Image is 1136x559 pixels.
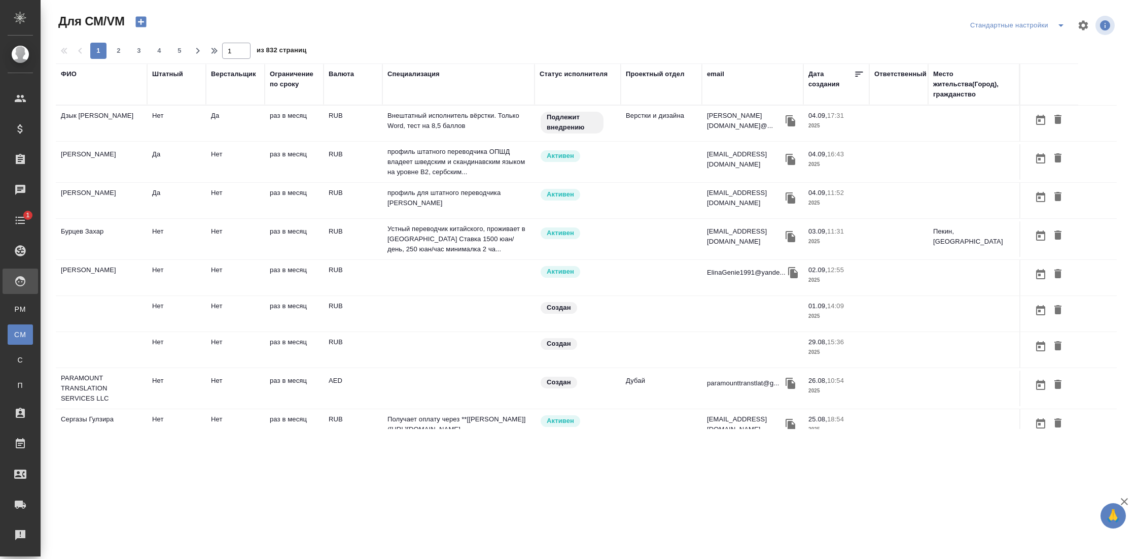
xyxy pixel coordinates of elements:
td: раз в месяц [265,183,324,218]
td: Нет [206,260,265,295]
td: Нет [206,371,265,406]
span: 1 [20,210,35,220]
p: Создан [547,339,571,349]
p: 2025 [808,424,864,435]
td: Нет [147,409,206,445]
p: профиль штатного переводчика ОПШД владеет шведским и скандинавским языком на уровне В2, сербским... [387,147,529,177]
p: 26.08, [808,377,827,384]
span: CM [13,330,28,340]
span: 🙏 [1105,505,1122,527]
span: 4 [151,46,167,56]
div: Верстальщик [211,69,256,79]
button: Открыть календарь загрузки [1032,337,1049,356]
td: Нет [206,144,265,180]
button: Создать [129,13,153,30]
button: Удалить [1049,414,1067,433]
td: RUB [324,144,382,180]
td: раз в месяц [265,144,324,180]
div: Проектный отдел [626,69,685,79]
p: 18:54 [827,415,844,423]
p: 10:54 [827,377,844,384]
p: Устный переводчик китайского, проживает в [GEOGRAPHIC_DATA] Ставка 1500 юан/день, 250 юан/час мин... [387,224,529,254]
p: 04.09, [808,112,827,119]
p: Получает оплату через **[[PERSON_NAME]]([URL][DOMAIN_NAME].. [387,414,529,435]
td: Нет [206,221,265,257]
button: Удалить [1049,301,1067,320]
td: Нет [147,106,206,141]
button: Открыть календарь загрузки [1032,226,1049,245]
button: Удалить [1049,149,1067,168]
td: раз в месяц [265,409,324,445]
button: Открыть календарь загрузки [1032,414,1049,433]
p: 2025 [808,275,864,285]
td: PARAMOUNT TRANSLATION SERVICES LLC [56,368,147,409]
p: 04.09, [808,150,827,158]
td: Нет [147,260,206,295]
p: Активен [547,416,574,426]
p: 2025 [808,237,864,247]
span: Для СМ/VM [56,13,125,29]
p: [EMAIL_ADDRESS][DOMAIN_NAME] [707,414,783,435]
p: 11:52 [827,189,844,196]
p: 14:09 [827,302,844,310]
button: Удалить [1049,376,1067,394]
span: из 832 страниц [257,44,306,59]
p: 12:55 [827,266,844,274]
p: Создан [547,303,571,313]
td: [PERSON_NAME] [56,183,147,218]
td: раз в месяц [265,332,324,368]
p: 2025 [808,159,864,170]
div: Место жительства(Город), гражданство [933,69,1014,100]
span: 5 [171,46,188,56]
p: [EMAIL_ADDRESS][DOMAIN_NAME] [707,149,783,170]
td: RUB [324,296,382,332]
td: Нет [147,332,206,368]
div: Ограничение по сроку [270,69,318,89]
a: CM [8,324,33,345]
td: Нет [206,332,265,368]
td: Да [147,144,206,180]
p: 03.09, [808,227,827,235]
a: 1 [3,208,38,233]
p: Активен [547,228,574,238]
td: Пекин, [GEOGRAPHIC_DATA] [928,221,1019,257]
div: Рядовой исполнитель: назначай с учетом рейтинга [540,226,616,240]
td: Нет [206,296,265,332]
div: Дата создания [808,69,854,89]
td: Нет [147,221,206,257]
div: Рядовой исполнитель: назначай с учетом рейтинга [540,414,616,428]
p: 2025 [808,121,864,131]
td: Да [206,106,265,141]
td: RUB [324,409,382,445]
p: 25.08, [808,415,827,423]
button: Скопировать [783,229,798,244]
div: ФИО [61,69,77,79]
p: 11:31 [827,227,844,235]
td: [PERSON_NAME] [56,260,147,295]
button: Скопировать [783,376,798,391]
button: Открыть календарь загрузки [1032,265,1049,284]
p: Внештатный исполнитель вёрстки. Только Word, тест на 8,5 баллов [387,111,529,131]
td: RUB [324,106,382,141]
button: Удалить [1049,111,1067,129]
td: Верстки и дизайна [621,106,702,141]
button: 3 [131,43,147,59]
p: paramounttranstlat@g... [707,378,779,388]
a: П [8,375,33,396]
td: Нет [147,371,206,406]
div: Свежая кровь: на первые 3 заказа по тематике ставь редактора и фиксируй оценки [540,111,616,135]
td: раз в месяц [265,296,324,332]
div: Специализация [387,69,440,79]
p: 2025 [808,311,864,321]
button: Открыть календарь загрузки [1032,376,1049,394]
p: профиль для штатного переводчика [PERSON_NAME] [387,188,529,208]
td: раз в месяц [265,106,324,141]
button: Скопировать [783,417,798,432]
td: RUB [324,221,382,257]
td: Нет [147,296,206,332]
td: Дубай [621,371,702,406]
div: Штатный [152,69,183,79]
p: Создан [547,377,571,387]
p: 17:31 [827,112,844,119]
a: С [8,350,33,370]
